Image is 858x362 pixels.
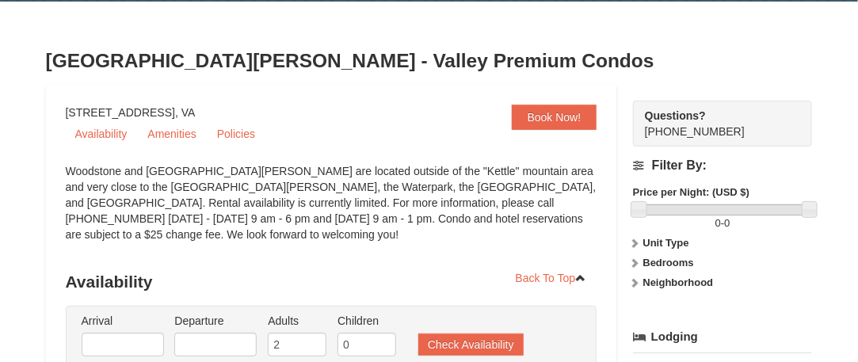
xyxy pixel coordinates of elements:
strong: Bedrooms [643,257,694,269]
a: Lodging [633,322,813,351]
label: Arrival [82,313,164,329]
h3: Availability [66,266,597,298]
h4: Filter By: [633,158,813,173]
strong: Questions? [645,109,706,122]
label: Adults [268,313,326,329]
label: - [633,215,813,231]
div: Woodstone and [GEOGRAPHIC_DATA][PERSON_NAME] are located outside of the "Kettle" mountain area an... [66,163,597,258]
span: [PHONE_NUMBER] [645,108,784,138]
a: Policies [208,122,265,146]
strong: Price per Night: (USD $) [633,186,749,198]
label: Departure [174,313,257,329]
a: Back To Top [505,266,597,290]
a: Amenities [138,122,205,146]
a: Book Now! [512,105,597,130]
h3: [GEOGRAPHIC_DATA][PERSON_NAME] - Valley Premium Condos [46,45,813,77]
a: Availability [66,122,137,146]
strong: Neighborhood [643,276,714,288]
span: 0 [724,217,730,229]
span: 0 [715,217,721,229]
strong: Unit Type [643,237,689,249]
button: Check Availability [418,333,524,356]
label: Children [337,313,396,329]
